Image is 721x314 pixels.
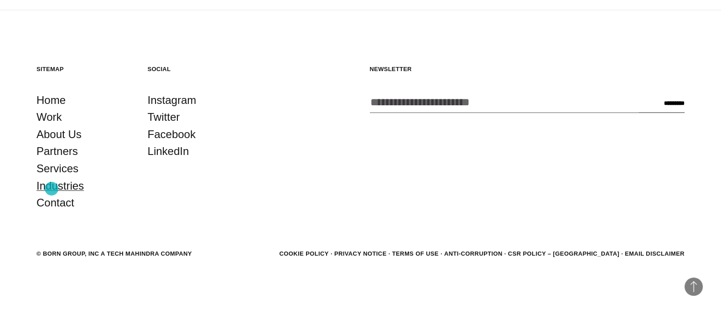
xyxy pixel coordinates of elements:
a: Cookie Policy [279,250,328,257]
a: Twitter [148,108,180,126]
a: Home [36,92,66,109]
a: Partners [36,143,78,160]
a: Email Disclaimer [625,250,685,257]
a: Anti-Corruption [444,250,503,257]
button: Back to Top [685,278,703,296]
a: CSR POLICY – [GEOGRAPHIC_DATA] [508,250,619,257]
a: About Us [36,126,82,143]
a: Services [36,160,78,177]
h5: Sitemap [36,65,130,73]
a: Work [36,108,62,126]
a: Industries [36,177,84,195]
div: © BORN GROUP, INC A Tech Mahindra Company [36,249,192,258]
a: Facebook [148,126,196,143]
h5: Social [148,65,241,73]
a: Instagram [148,92,197,109]
a: LinkedIn [148,143,189,160]
h5: Newsletter [370,65,685,73]
a: Contact [36,194,74,211]
a: Privacy Notice [334,250,387,257]
a: Terms of Use [392,250,439,257]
